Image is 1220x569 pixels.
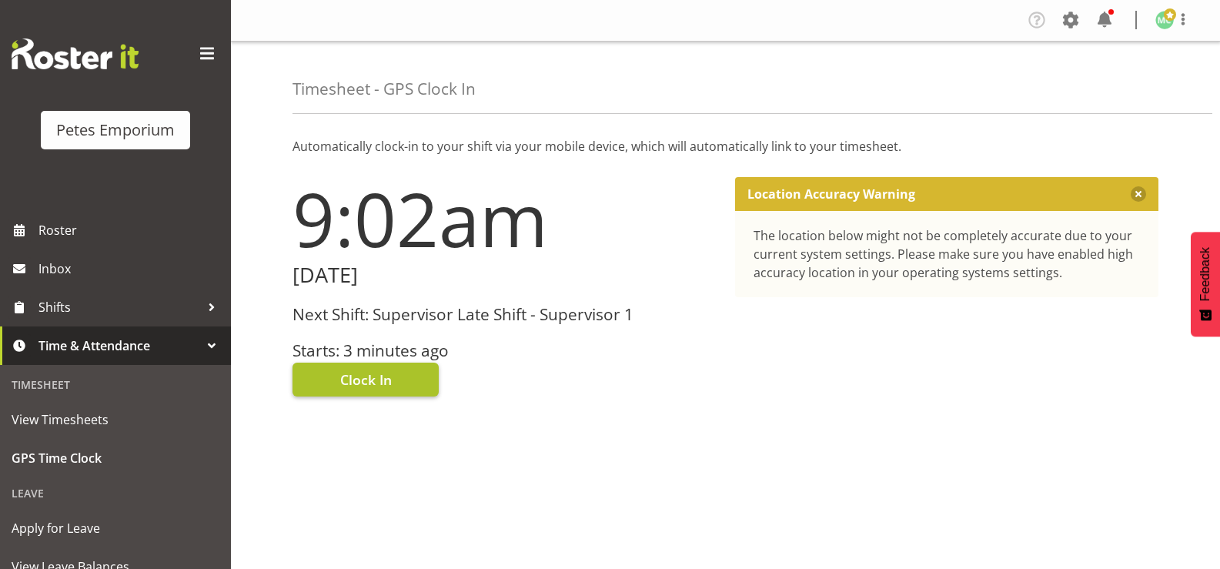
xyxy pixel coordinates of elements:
h3: Starts: 3 minutes ago [292,342,717,360]
p: Automatically clock-in to your shift via your mobile device, which will automatically link to you... [292,137,1158,156]
h4: Timesheet - GPS Clock In [292,80,476,98]
a: GPS Time Clock [4,439,227,477]
div: Timesheet [4,369,227,400]
span: Shifts [38,296,200,319]
div: Petes Emporium [56,119,175,142]
span: View Timesheets [12,408,219,431]
button: Close message [1131,186,1146,202]
span: GPS Time Clock [12,447,219,470]
h2: [DATE] [292,263,717,287]
h1: 9:02am [292,177,717,260]
span: Roster [38,219,223,242]
img: Rosterit website logo [12,38,139,69]
img: melissa-cowen2635.jpg [1155,11,1174,29]
button: Clock In [292,363,439,397]
span: Inbox [38,257,223,280]
p: Location Accuracy Warning [747,186,915,202]
span: Clock In [340,370,392,390]
h3: Next Shift: Supervisor Late Shift - Supervisor 1 [292,306,717,323]
div: Leave [4,477,227,509]
span: Feedback [1198,247,1212,301]
span: Time & Attendance [38,334,200,357]
a: Apply for Leave [4,509,227,547]
div: The location below might not be completely accurate due to your current system settings. Please m... [754,226,1141,282]
span: Apply for Leave [12,517,219,540]
a: View Timesheets [4,400,227,439]
button: Feedback - Show survey [1191,232,1220,336]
